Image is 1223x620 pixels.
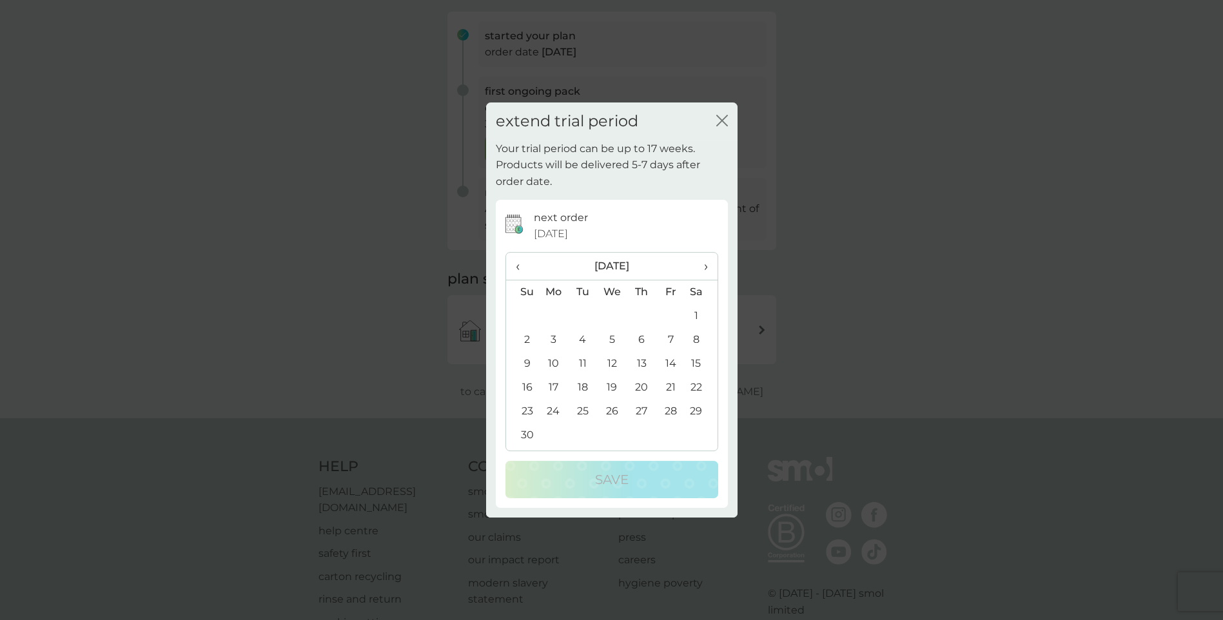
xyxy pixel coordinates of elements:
td: 14 [656,352,685,376]
td: 26 [597,400,627,423]
button: Save [505,461,718,498]
button: close [716,115,728,128]
td: 11 [568,352,597,376]
span: [DATE] [534,226,568,242]
th: Mo [539,280,569,304]
td: 13 [627,352,656,376]
td: 29 [685,400,717,423]
td: 3 [539,328,569,352]
td: 2 [506,328,539,352]
td: 5 [597,328,627,352]
td: 28 [656,400,685,423]
td: 24 [539,400,569,423]
th: Th [627,280,656,304]
td: 19 [597,376,627,400]
th: Fr [656,280,685,304]
th: Tu [568,280,597,304]
td: 18 [568,376,597,400]
h2: extend trial period [496,112,638,131]
td: 6 [627,328,656,352]
th: We [597,280,627,304]
td: 20 [627,376,656,400]
td: 22 [685,376,717,400]
td: 23 [506,400,539,423]
p: next order [534,209,588,226]
td: 25 [568,400,597,423]
p: Save [595,469,629,490]
p: Your trial period can be up to 17 weeks. Products will be delivered 5-7 days after order date. [496,140,728,190]
th: Sa [685,280,717,304]
td: 4 [568,328,597,352]
td: 12 [597,352,627,376]
td: 9 [506,352,539,376]
th: [DATE] [539,253,685,280]
td: 1 [685,304,717,328]
td: 27 [627,400,656,423]
td: 17 [539,376,569,400]
td: 21 [656,376,685,400]
th: Su [506,280,539,304]
td: 7 [656,328,685,352]
td: 15 [685,352,717,376]
span: › [694,253,707,280]
span: ‹ [516,253,529,280]
td: 8 [685,328,717,352]
td: 10 [539,352,569,376]
td: 16 [506,376,539,400]
td: 30 [506,423,539,447]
